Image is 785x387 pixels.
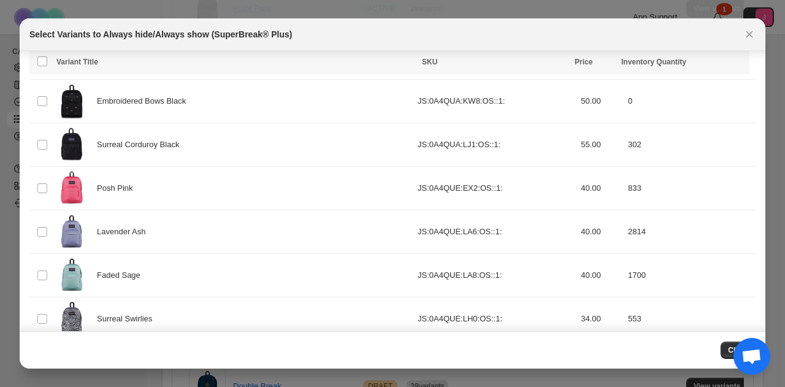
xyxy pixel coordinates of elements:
div: Open chat [733,338,770,375]
td: JS:0A4QUE:LA6:OS::1: [414,210,577,253]
h2: Select Variants to Always hide/Always show (SuperBreak® Plus) [29,28,292,40]
td: JS:0A4QUA:KW8:OS::1: [414,79,577,123]
td: 40.00 [577,254,624,297]
span: Price [575,58,592,66]
td: 553 [624,297,756,341]
span: Variant Title [56,58,98,66]
span: Posh Pink [97,182,139,194]
img: JS0A4QUAKW8-FRONT.png [56,83,87,119]
td: 34.00 [577,297,624,341]
td: 302 [624,123,756,166]
td: 833 [624,166,756,210]
button: Close [721,342,756,359]
td: 1700 [624,254,756,297]
td: JS:0A4QUE:LH0:OS::1: [414,297,577,341]
td: 55.00 [577,123,624,166]
span: Surreal Swirlies [97,313,159,325]
span: Lavender Ash [97,226,152,238]
img: JS0A4QUELA6-FRONT.webp [56,214,87,250]
button: Close [741,26,758,43]
td: 50.00 [577,79,624,123]
span: Inventory Quantity [621,58,686,66]
img: JS0A4QUELA8-FRONT.webp [56,258,87,293]
span: Faded Sage [97,269,147,282]
span: SKU [422,58,437,66]
img: JS0A4QUELH0-FRONT.webp [56,301,87,337]
td: JS:0A4QUA:LJ1:OS::1: [414,123,577,166]
span: Surreal Corduroy Black [97,139,186,151]
td: JS:0A4QUE:LA8:OS::1: [414,254,577,297]
img: JS0A4QUALJ1-FRONT.webp [56,127,87,163]
td: JS:0A4QUE:EX2:OS::1: [414,166,577,210]
td: 40.00 [577,166,624,210]
span: Close [728,345,748,355]
img: JS0A4QUEEX2-FRONT.webp [56,171,87,206]
td: 40.00 [577,210,624,253]
td: 2814 [624,210,756,253]
span: Embroidered Bows Black [97,95,193,107]
td: 0 [624,79,756,123]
